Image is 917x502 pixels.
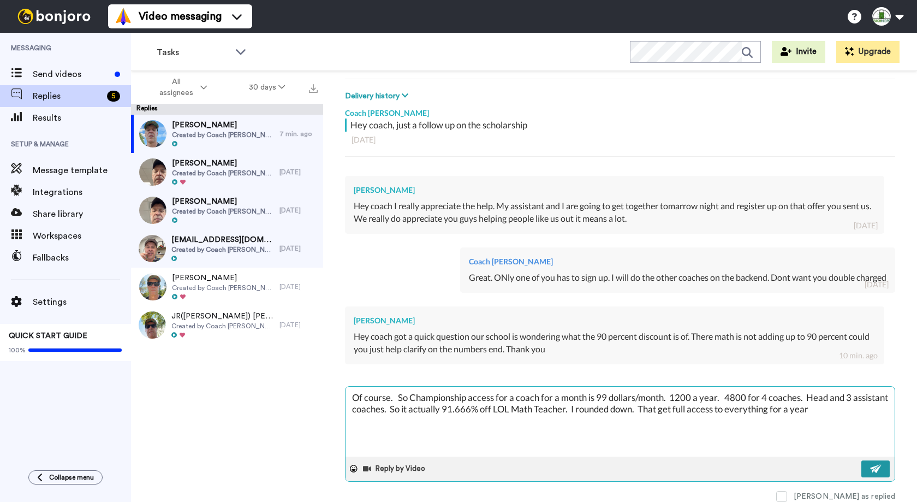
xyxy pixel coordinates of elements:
button: Delivery history [345,90,412,102]
span: 100% [9,346,26,355]
div: [PERSON_NAME] [354,315,876,326]
span: Created by Coach [PERSON_NAME] [172,207,274,216]
span: Results [33,111,131,125]
img: 3dac6134-32aa-4bf1-b238-80c849f8c5aa-thumb.jpg [139,235,166,262]
span: Send videos [33,68,110,81]
span: [PERSON_NAME] [172,120,274,131]
img: bj-logo-header-white.svg [13,9,95,24]
div: [DATE] [854,220,878,231]
span: [PERSON_NAME] [172,273,274,284]
span: QUICK START GUIDE [9,332,87,340]
span: Message template [33,164,131,177]
button: Invite [772,41,825,63]
a: [EMAIL_ADDRESS][DOMAIN_NAME]Created by Coach [PERSON_NAME][DATE] [131,229,323,268]
div: [DATE] [352,134,889,145]
div: 10 min. ago [839,350,878,361]
span: Fallbacks [33,251,131,264]
div: Hey coach I really appreciate the help. My assistant and I are going to get together tomarrow nig... [354,200,876,225]
div: [DATE] [279,282,318,291]
span: Tasks [157,46,230,59]
div: Hey coach, just a follow up on the scholarship [350,119,892,132]
span: Settings [33,296,131,309]
span: [PERSON_NAME] [172,158,274,169]
span: [PERSON_NAME] [172,196,274,207]
span: Created by Coach [PERSON_NAME] [171,245,274,254]
textarea: Of course. So Championship access for a coach for a month is 99 dollars/month. 1200 a year. 4800 ... [346,387,895,457]
img: b36527de-3633-4e0a-a2bb-1529f5194253-thumb.jpg [139,311,166,339]
button: Reply by Video [362,460,428,477]
div: Coach [PERSON_NAME] [345,102,895,119]
img: export.svg [309,84,318,93]
div: [DATE] [279,244,318,253]
div: Great. ONly one of you has to sign up. I will do the other coaches on the backend. Dont want you ... [469,271,886,284]
div: [PERSON_NAME] as replied [794,491,895,502]
span: Collapse menu [49,473,94,482]
img: vm-color.svg [115,8,132,25]
div: Replies [131,104,323,115]
div: [DATE] [279,206,318,215]
span: Workspaces [33,229,131,243]
span: JR([PERSON_NAME]) [PERSON_NAME] [171,311,274,322]
div: Hey coach got a quick question our school is wondering what the 90 percent discount is of. There ... [354,330,876,356]
span: Replies [33,90,103,103]
a: [PERSON_NAME]Created by Coach [PERSON_NAME][DATE] [131,268,323,306]
span: [EMAIL_ADDRESS][DOMAIN_NAME] [171,234,274,245]
button: Collapse menu [28,470,103,485]
button: All assignees [133,72,228,103]
div: [PERSON_NAME] [354,185,876,196]
span: Created by Coach [PERSON_NAME] [171,322,274,330]
div: [DATE] [279,321,318,329]
img: send-white.svg [870,464,882,473]
img: 4bc5a449-f792-4ca9-acd1-aeb5c568bb51-thumb.jpg [139,197,166,224]
div: 5 [107,91,120,102]
button: Export all results that match these filters now. [306,79,321,96]
button: 30 days [228,78,306,97]
a: [PERSON_NAME]Created by Coach [PERSON_NAME][DATE] [131,153,323,191]
img: a6186092-6245-438c-ae6e-1a1eabcd947d-thumb.jpg [139,158,166,186]
img: 4d1af498-5644-4d58-a73a-62d2f29d4bba-thumb.jpg [139,273,166,300]
a: JR([PERSON_NAME]) [PERSON_NAME]Created by Coach [PERSON_NAME][DATE] [131,306,323,344]
span: Share library [33,208,131,221]
img: 2b304596-14c6-4480-8aed-2293750c922d-thumb.jpg [139,120,166,147]
span: Integrations [33,186,131,199]
div: [DATE] [865,279,889,290]
button: Upgrade [836,41,900,63]
span: Created by Coach [PERSON_NAME] [172,284,274,292]
span: Created by Coach [PERSON_NAME] [172,131,274,139]
div: [DATE] [279,168,318,176]
span: All assignees [154,76,198,98]
a: [PERSON_NAME]Created by Coach [PERSON_NAME]7 min. ago [131,115,323,153]
span: Video messaging [139,9,222,24]
div: 7 min. ago [279,129,318,138]
a: [PERSON_NAME]Created by Coach [PERSON_NAME][DATE] [131,191,323,229]
div: Coach [PERSON_NAME] [469,256,886,267]
span: Created by Coach [PERSON_NAME] [172,169,274,178]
